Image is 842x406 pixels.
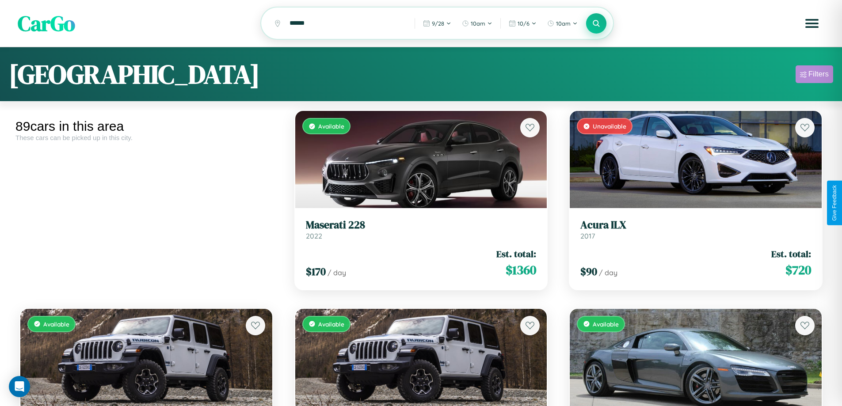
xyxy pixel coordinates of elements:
button: 10am [457,16,497,30]
h3: Acura ILX [580,219,811,231]
div: These cars can be picked up in this city. [15,134,277,141]
button: Open menu [800,11,824,36]
h1: [GEOGRAPHIC_DATA] [9,56,260,92]
span: Available [593,320,619,328]
div: Give Feedback [831,185,838,221]
button: 10am [543,16,582,30]
a: Maserati 2282022 [306,219,537,240]
span: $ 720 [785,261,811,279]
button: Filters [796,65,833,83]
span: Available [43,320,69,328]
span: 10 / 6 [518,20,530,27]
span: 9 / 28 [432,20,444,27]
span: Available [318,122,344,130]
span: 10am [471,20,485,27]
div: Open Intercom Messenger [9,376,30,397]
span: Available [318,320,344,328]
button: 9/28 [419,16,456,30]
span: $ 1360 [506,261,536,279]
span: / day [599,268,617,277]
div: Filters [808,70,829,79]
h3: Maserati 228 [306,219,537,231]
span: 2022 [306,231,322,240]
span: 10am [556,20,571,27]
span: Est. total: [771,247,811,260]
button: 10/6 [504,16,541,30]
span: Unavailable [593,122,626,130]
span: $ 170 [306,264,326,279]
span: / day [328,268,346,277]
span: 2017 [580,231,595,240]
span: Est. total: [496,247,536,260]
div: 89 cars in this area [15,119,277,134]
a: Acura ILX2017 [580,219,811,240]
span: $ 90 [580,264,597,279]
span: CarGo [18,9,75,38]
